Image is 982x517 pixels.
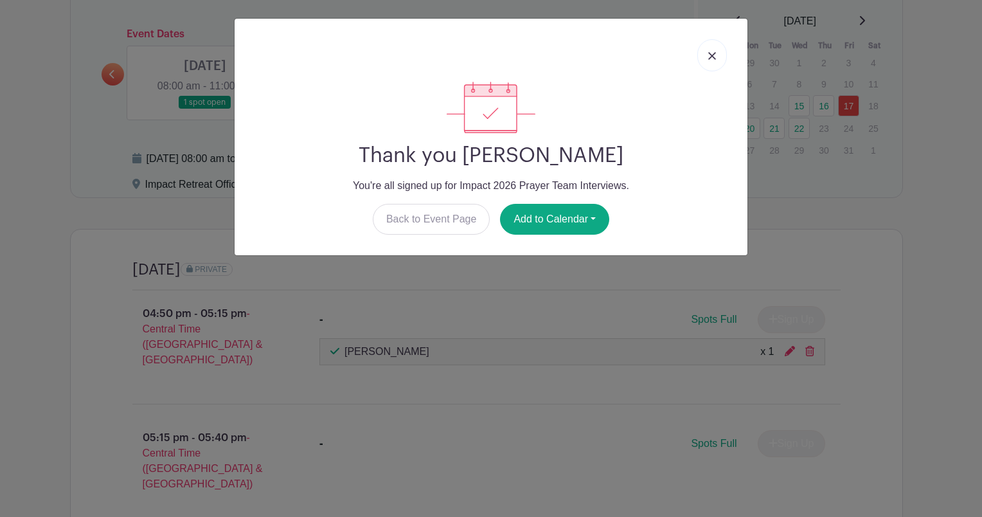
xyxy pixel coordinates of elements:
[500,204,609,235] button: Add to Calendar
[245,178,737,194] p: You're all signed up for Impact 2026 Prayer Team Interviews.
[245,143,737,168] h2: Thank you [PERSON_NAME]
[708,52,716,60] img: close_button-5f87c8562297e5c2d7936805f587ecaba9071eb48480494691a3f1689db116b3.svg
[447,82,535,133] img: signup_complete-c468d5dda3e2740ee63a24cb0ba0d3ce5d8a4ecd24259e683200fb1569d990c8.svg
[373,204,490,235] a: Back to Event Page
